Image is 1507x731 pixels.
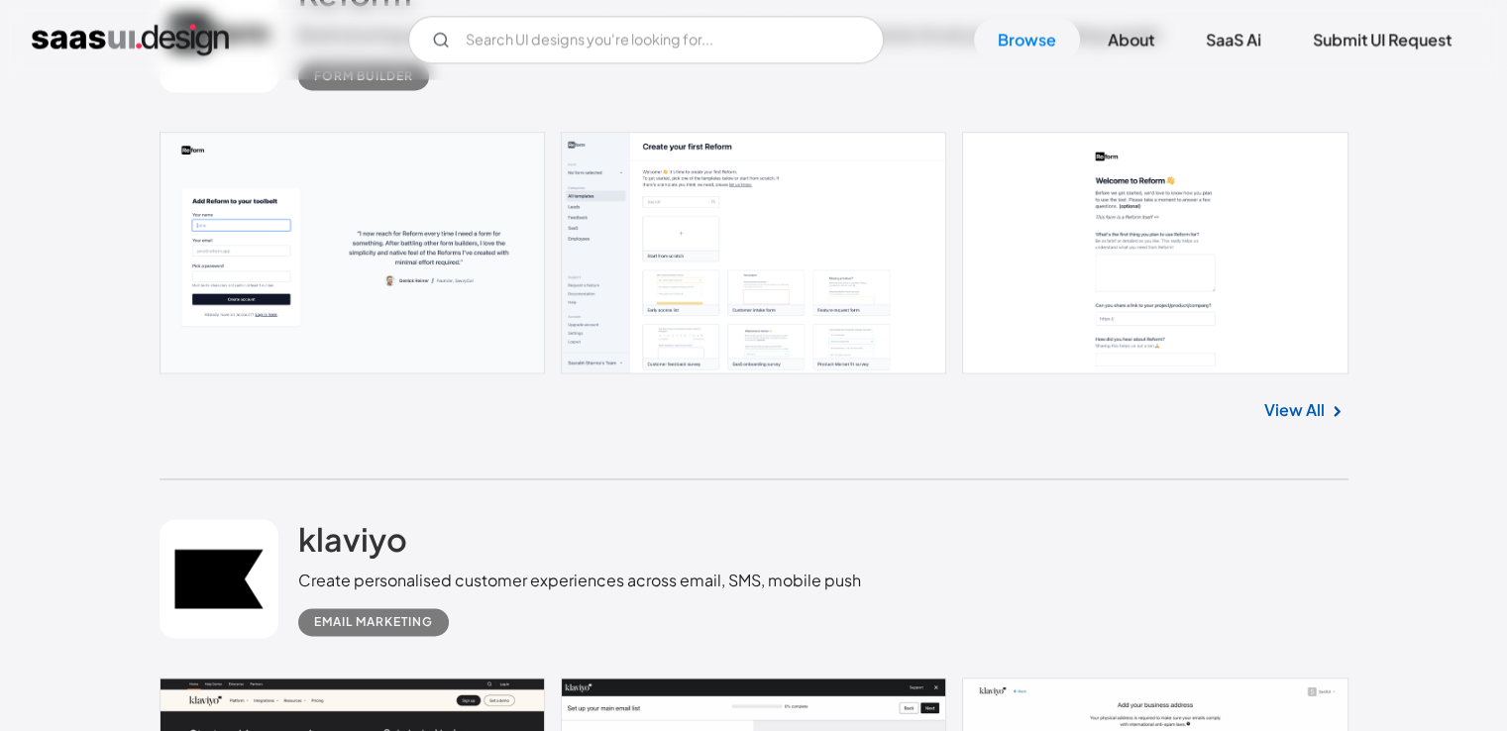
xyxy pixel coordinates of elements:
[408,16,884,63] input: Search UI designs you're looking for...
[1264,398,1325,422] a: View All
[1289,18,1475,61] a: Submit UI Request
[298,519,407,559] h2: klaviyo
[298,519,407,569] a: klaviyo
[1182,18,1285,61] a: SaaS Ai
[1084,18,1178,61] a: About
[974,18,1080,61] a: Browse
[408,16,884,63] form: Email Form
[32,24,229,55] a: home
[314,610,433,634] div: Email Marketing
[298,569,861,592] div: Create personalised customer experiences across email, SMS, mobile push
